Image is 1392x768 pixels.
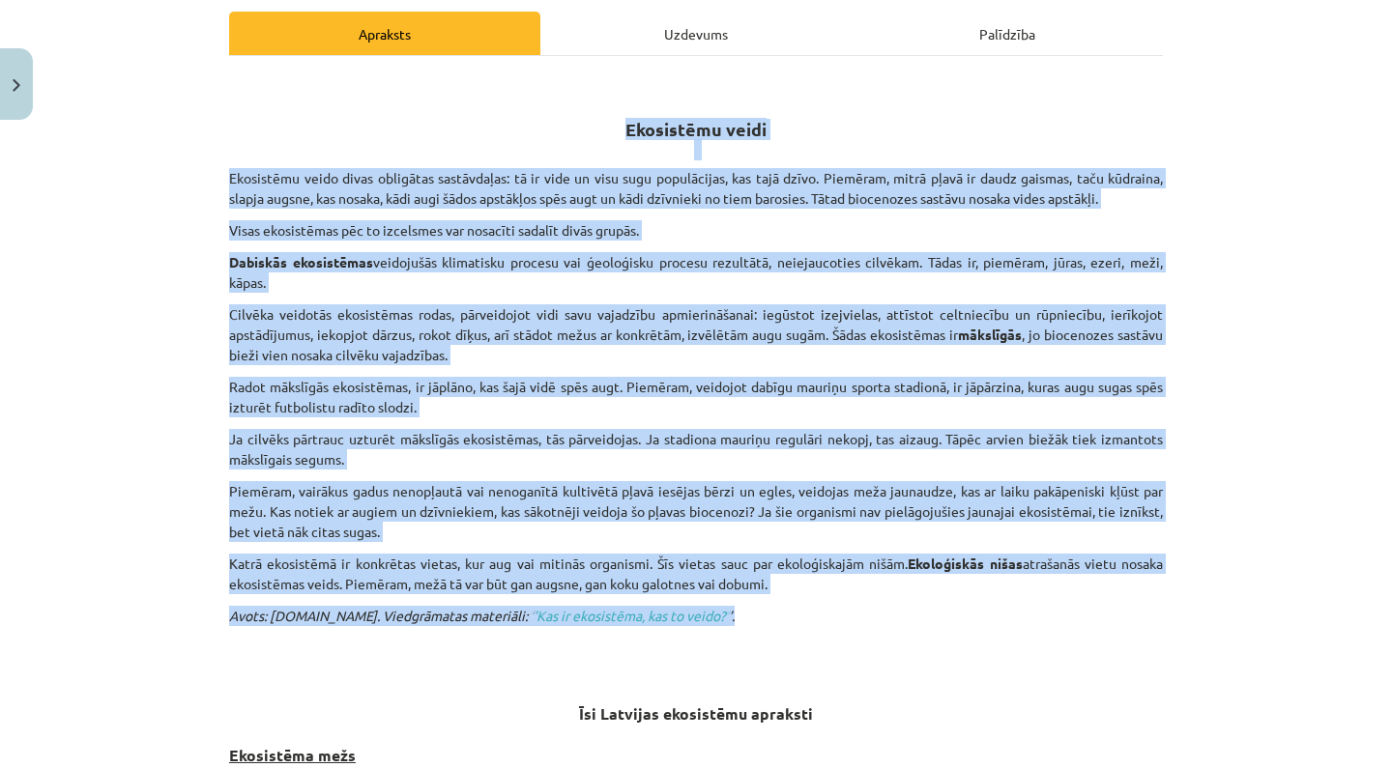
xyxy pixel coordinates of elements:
b: mākslīgās [958,326,1022,343]
b: Dabiskās ekosistēmas [229,253,373,270]
strong: Ekosistēmu veidi [625,118,767,140]
p: Ja cilvēks pārtrauc uzturēt mākslīgās ekosistēmas, tās pārveidojas. Ja stadiona mauriņu regulāri ... [229,429,1163,469]
em: Avots: [DOMAIN_NAME]. Viedgrāmatas materiāli: ’ ’. [229,607,735,624]
a: ’Kas ir ekosistēma, kas to veido?’ [534,607,729,624]
b: Ekosistēma mežs [229,745,356,765]
p: Piemēram, vairākus gadus nenopļautā vai nenoganītā kultivētā pļavā iesējas bērzi un egles, veidoj... [229,481,1163,542]
p: veidojušās klimatisku procesu vai ģeoloģisku procesu rezultātā, neiejaucoties cilvēkam. Tādas ir,... [229,252,1163,293]
b: Īsi Latvijas ekosistēmu apraksti [579,703,813,724]
p: Ekosistēmu veido divas obligātas sastāvdaļas: tā ir vide un visu sugu populācijas, kas tajā dzīvo... [229,168,1163,209]
div: Palīdzība [852,12,1163,55]
p: Katrā ekosistēmā ir konkrētas vietas, kur aug vai mitinās organismi. Šīs vietas sauc par ekoloģis... [229,554,1163,594]
p: Visas ekosistēmas pēc to izcelsmes var nosacīti sadalīt divās grupās. [229,220,1163,241]
div: Uzdevums [540,12,852,55]
p: Radot mākslīgās ekosistēmas, ir jāplāno, kas šajā vidē spēs augt. Piemēram, veidojot dabīgu mauri... [229,377,1163,417]
img: icon-close-lesson-0947bae3869378f0d4975bcd49f059093ad1ed9edebbc8119c70593378902aed.svg [13,79,20,92]
p: Cilvēka veidotās ekosistēmas rodas, pārveidojot vidi savu vajadzību apmierināšanai: iegūstot izej... [229,304,1163,365]
div: Apraksts [229,12,540,55]
b: Ekoloģiskās nišas [908,555,1022,572]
